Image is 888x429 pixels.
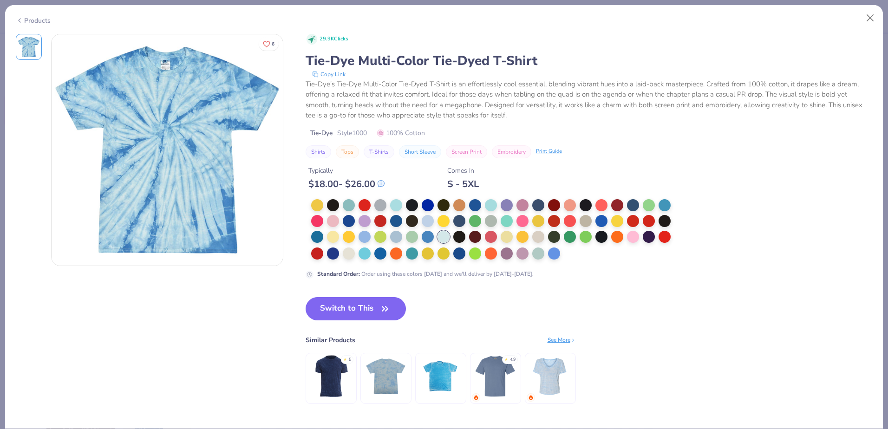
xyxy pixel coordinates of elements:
[317,270,534,278] div: Order using these colors [DATE] and we'll deliver by [DATE]-[DATE].
[504,357,508,360] div: ★
[377,128,425,138] span: 100% Cotton
[309,70,348,79] button: copy to clipboard
[18,36,40,58] img: Front
[306,297,406,320] button: Switch to This
[510,357,516,363] div: 4.9
[52,34,283,266] img: Front
[349,357,351,363] div: 5
[446,145,487,158] button: Screen Print
[548,336,576,344] div: See More
[320,35,348,43] span: 29.9K Clicks
[447,178,479,190] div: S - 5XL
[337,128,367,138] span: Style 1000
[473,395,479,400] img: trending.gif
[862,9,879,27] button: Close
[336,145,359,158] button: Tops
[473,354,517,398] img: Comfort Colors Adult Heavyweight T-Shirt
[306,145,331,158] button: Shirts
[308,178,385,190] div: $ 18.00 - $ 26.00
[418,354,463,398] img: Tie-Dye Tie Dye 1350
[492,145,531,158] button: Embroidery
[536,148,562,156] div: Print Guide
[308,166,385,175] div: Typically
[528,354,572,398] img: Bella + Canvas Women’s Slouchy V-Neck Tee
[272,42,274,46] span: 6
[306,335,355,345] div: Similar Products
[399,145,441,158] button: Short Sleeve
[16,16,51,26] div: Products
[306,52,873,70] div: Tie-Dye Multi-Color Tie-Dyed T-Shirt
[343,357,347,360] div: ★
[309,354,353,398] img: Tie-Dye Vintage Wash T-Shirt
[447,166,479,175] div: Comes In
[364,145,394,158] button: T-Shirts
[364,354,408,398] img: Tie-Dye Crystal Wash T-Shirt
[317,270,360,278] strong: Standard Order :
[528,395,534,400] img: trending.gif
[310,128,333,138] span: Tie-Dye
[259,37,279,51] button: Like
[306,79,873,121] div: Tie-Dye’s Tie-Dye Multi-Color Tie-Dyed T-Shirt is an effortlessly cool essential, blending vibran...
